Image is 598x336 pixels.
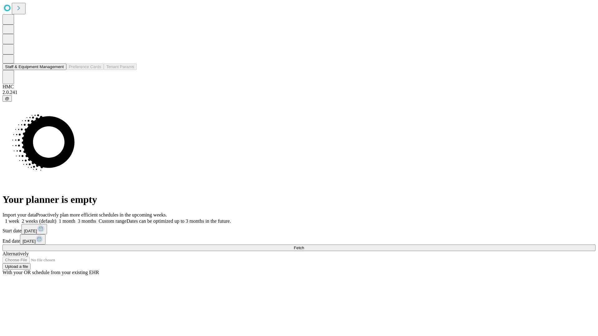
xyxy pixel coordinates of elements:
button: Upload a file [2,263,31,270]
button: Fetch [2,245,596,251]
button: Staff & Equipment Management [2,63,66,70]
span: With your OR schedule from your existing EHR [2,270,99,275]
span: 3 months [78,218,96,224]
div: Start date [2,224,596,234]
span: 1 month [59,218,75,224]
span: 2 weeks (default) [22,218,56,224]
button: Preference Cards [66,63,104,70]
div: End date [2,234,596,245]
span: [DATE] [24,229,37,233]
button: @ [2,95,12,102]
span: [DATE] [22,239,36,244]
h1: Your planner is empty [2,194,596,205]
span: 1 week [5,218,19,224]
span: @ [5,96,9,101]
span: Proactively plan more efficient schedules in the upcoming weeks. [36,212,167,217]
span: Dates can be optimized up to 3 months in the future. [126,218,231,224]
div: HMC [2,84,596,90]
span: Import your data [2,212,36,217]
span: Fetch [294,245,304,250]
span: Custom range [99,218,126,224]
button: Tenant Params [104,63,137,70]
span: Alternatively [2,251,29,256]
div: 2.0.241 [2,90,596,95]
button: [DATE] [20,234,45,245]
button: [DATE] [21,224,47,234]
